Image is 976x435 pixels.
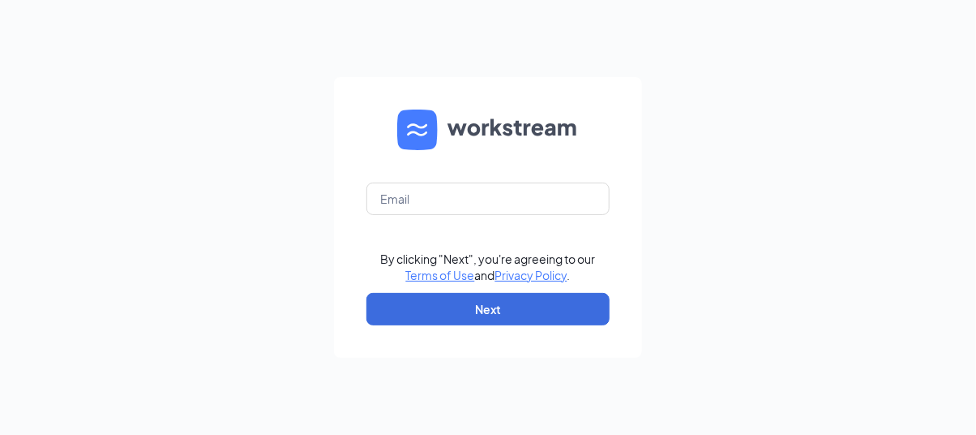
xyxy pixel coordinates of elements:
a: Terms of Use [406,268,475,282]
div: By clicking "Next", you're agreeing to our and . [381,251,596,283]
a: Privacy Policy [495,268,567,282]
input: Email [366,183,610,215]
button: Next [366,293,610,325]
img: WS logo and Workstream text [397,110,579,150]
